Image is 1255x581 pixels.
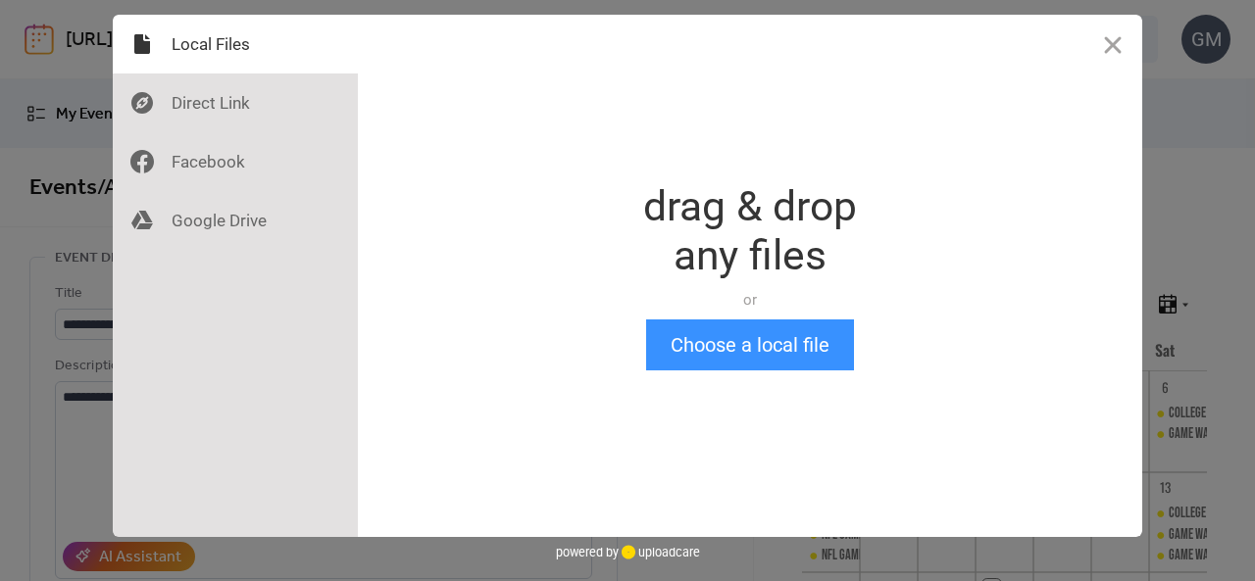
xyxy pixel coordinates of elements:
[113,73,358,132] div: Direct Link
[113,132,358,191] div: Facebook
[619,545,700,559] a: uploadcare
[1083,15,1142,73] button: Close
[646,319,854,370] button: Choose a local file
[113,191,358,250] div: Google Drive
[556,537,700,566] div: powered by
[643,290,857,310] div: or
[643,182,857,280] div: drag & drop any files
[113,15,358,73] div: Local Files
